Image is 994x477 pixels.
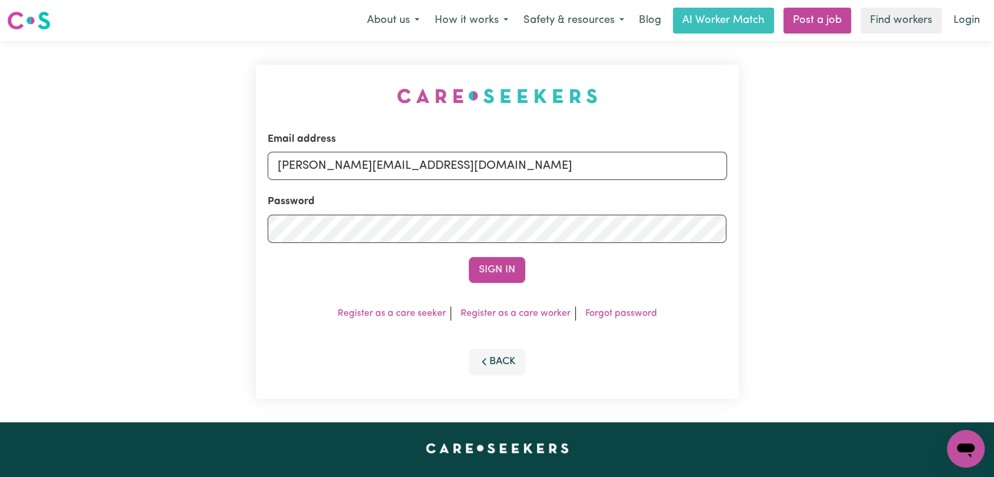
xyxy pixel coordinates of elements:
a: Find workers [860,8,942,34]
a: Register as a care seeker [338,309,446,318]
button: Safety & resources [516,8,632,33]
label: Password [268,194,315,209]
button: About us [359,8,427,33]
a: Careseekers home page [426,443,569,453]
label: Email address [268,132,336,147]
a: AI Worker Match [673,8,774,34]
a: Blog [632,8,668,34]
input: Email address [268,152,727,180]
button: Back [469,349,525,375]
a: Post a job [783,8,851,34]
button: Sign In [469,257,525,283]
iframe: Button to launch messaging window [947,430,985,468]
a: Login [946,8,987,34]
img: Careseekers logo [7,10,51,31]
a: Careseekers logo [7,7,51,34]
a: Register as a care worker [461,309,571,318]
button: How it works [427,8,516,33]
a: Forgot password [585,309,657,318]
